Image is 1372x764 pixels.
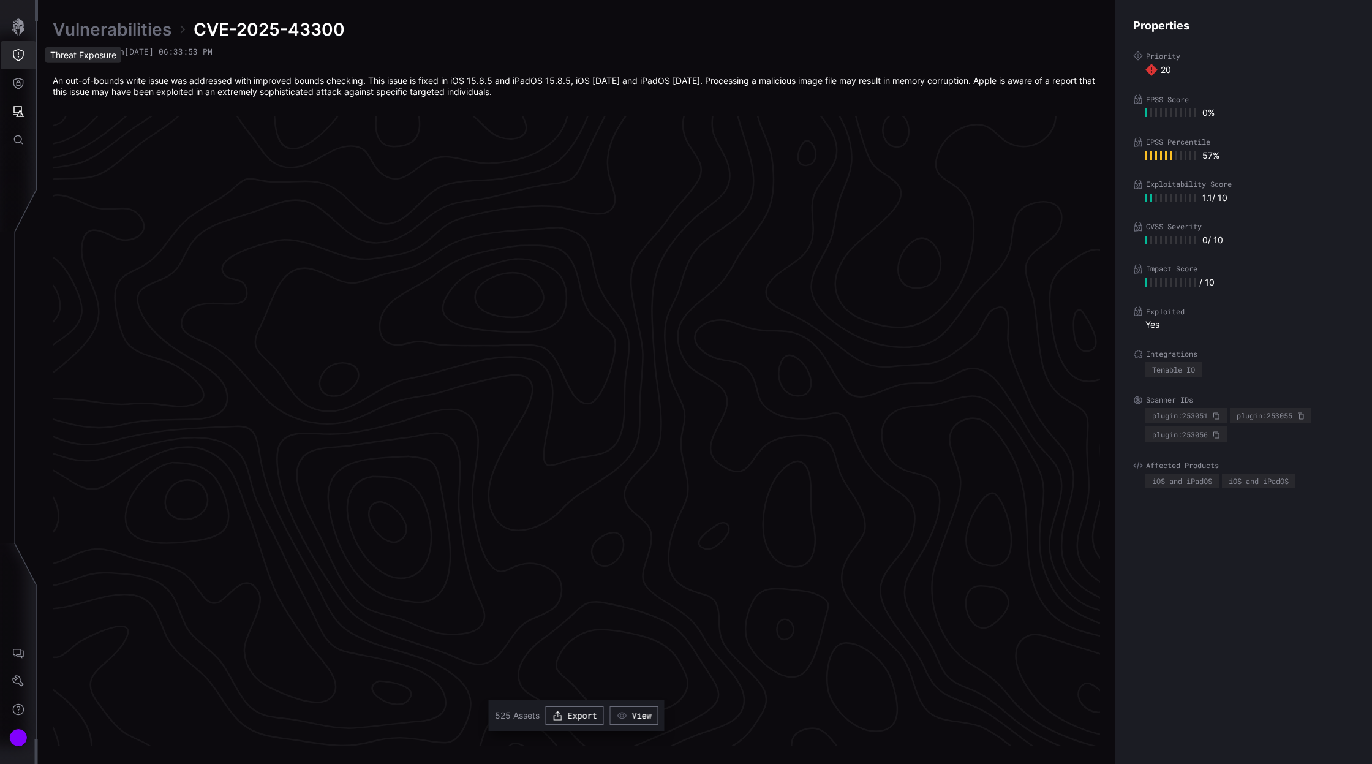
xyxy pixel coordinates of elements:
[1133,137,1354,147] label: EPSS Percentile
[1133,51,1354,61] label: Priority
[53,18,171,40] a: Vulnerabilities
[1145,235,1223,246] div: 0 / 10
[1145,192,1227,203] div: 1.1 / 10
[1133,395,1354,405] label: Scanner IDs
[495,710,540,721] span: 525 Assets
[1152,477,1212,485] div: iOS and iPadOS
[1133,180,1354,189] label: Exploitability Score
[1145,319,1354,330] div: Yes
[1133,94,1354,104] label: EPSS Score
[610,706,658,725] button: View
[1145,474,1219,488] div: Vendor: Apple
[1222,474,1295,488] div: Vendor: Apple
[1133,461,1354,471] label: Affected Products
[1133,349,1354,359] label: Integrations
[53,75,1100,97] div: An out-of-bounds write issue was addressed with improved bounds checking. This issue is fixed in ...
[1133,18,1354,32] h4: Properties
[124,46,213,57] time: [DATE] 06:33:53 PM
[1133,264,1354,274] label: Impact Score
[1133,306,1354,316] label: Exploited
[1133,222,1354,232] label: CVSS Severity
[1152,366,1195,373] div: Tenable IO
[1152,412,1220,420] div: plugin:253051
[1145,64,1354,76] div: 20
[1145,107,1215,118] div: 0 %
[194,18,345,40] span: CVE-2025-43300
[45,47,121,63] div: Threat Exposure
[66,47,213,57] span: Last seen on
[1152,430,1220,439] div: plugin:253056
[1237,412,1305,420] div: plugin:253055
[1145,150,1219,161] div: 57 %
[546,706,604,725] button: Export
[1145,277,1354,288] div: / 10
[1229,477,1289,485] div: iOS and iPadOS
